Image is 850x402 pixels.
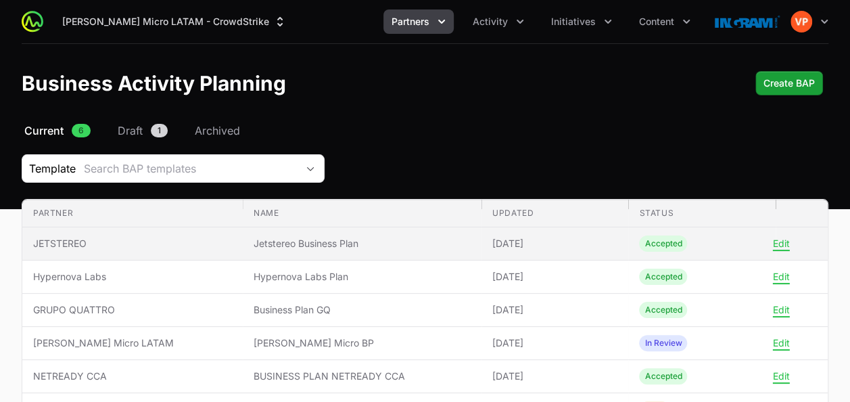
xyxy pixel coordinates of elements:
[492,270,617,284] span: [DATE]
[631,9,699,34] button: Content
[790,11,812,32] img: Vanessa ParedesAyala
[492,237,617,250] span: [DATE]
[773,337,790,349] button: Edit
[383,9,454,34] button: Partners
[84,160,297,177] div: Search BAP templates
[254,303,471,317] span: Business Plan GQ
[773,238,790,250] button: Edit
[773,271,790,283] button: Edit
[33,336,232,350] span: [PERSON_NAME] Micro LATAM
[243,200,481,227] th: Name
[22,154,828,183] section: Business Activity Plan Filters
[24,122,64,139] span: Current
[33,303,232,317] span: GRUPO QUATTRO
[22,122,828,139] nav: Business Activity Plan Navigation navigation
[465,9,532,34] div: Activity menu
[551,15,596,28] span: Initiatives
[115,122,170,139] a: Draft1
[392,15,429,28] span: Partners
[628,200,775,227] th: Status
[22,200,243,227] th: Partner
[195,122,240,139] span: Archived
[639,15,674,28] span: Content
[773,304,790,316] button: Edit
[33,270,232,284] span: Hypernova Labs
[54,9,295,34] div: Supplier switch menu
[254,270,471,284] span: Hypernova Labs Plan
[763,75,815,91] span: Create BAP
[151,124,168,137] span: 1
[492,336,617,350] span: [DATE]
[492,370,617,383] span: [DATE]
[755,71,823,95] div: Primary actions
[22,11,43,32] img: ActivitySource
[72,124,91,137] span: 6
[54,9,295,34] button: [PERSON_NAME] Micro LATAM - CrowdStrike
[755,71,823,95] button: Create BAP
[481,200,628,227] th: Updated
[492,303,617,317] span: [DATE]
[543,9,620,34] button: Initiatives
[33,237,232,250] span: JETSTEREO
[22,71,286,95] h1: Business Activity Planning
[773,370,790,382] button: Edit
[631,9,699,34] div: Content menu
[192,122,243,139] a: Archived
[543,9,620,34] div: Initiatives menu
[33,370,232,383] span: NETREADY CCA
[254,237,471,250] span: Jetstereo Business Plan
[22,122,93,139] a: Current6
[715,8,780,35] img: Ingram Micro LATAM
[76,155,324,182] button: Search BAP templates
[383,9,454,34] div: Partners menu
[473,15,508,28] span: Activity
[254,336,471,350] span: [PERSON_NAME] Micro BP
[22,160,76,177] span: Template
[118,122,143,139] span: Draft
[254,370,471,383] span: BUSINESS PLAN NETREADY CCA
[465,9,532,34] button: Activity
[43,9,699,34] div: Main navigation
